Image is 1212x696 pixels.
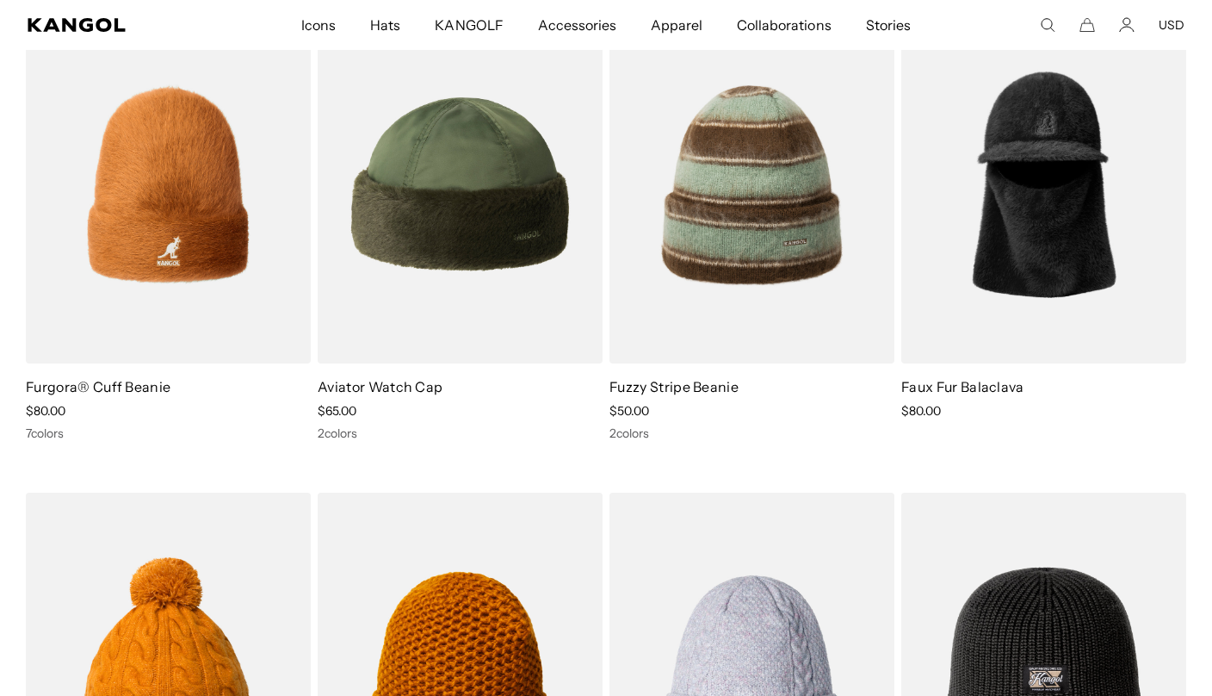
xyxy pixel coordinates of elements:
[28,18,199,32] a: Kangol
[318,6,603,364] img: Aviator Watch Cap
[1119,17,1135,33] a: Account
[609,6,894,364] img: Fuzzy Stripe Beanie
[26,403,65,419] span: $80.00
[318,378,442,395] a: Aviator Watch Cap
[901,378,1024,395] a: Faux Fur Balaclava
[318,403,356,419] span: $65.00
[318,426,603,441] div: 2 colors
[26,378,170,395] a: Furgora® Cuff Beanie
[26,426,311,441] div: 7 colors
[1079,17,1095,33] button: Cart
[609,378,739,395] a: Fuzzy Stripe Beanie
[1159,17,1184,33] button: USD
[901,403,941,419] span: $80.00
[609,426,894,441] div: 2 colors
[609,403,649,419] span: $50.00
[901,6,1186,364] img: Faux Fur Balaclava
[26,6,311,364] img: Furgora® Cuff Beanie
[1040,17,1055,33] summary: Search here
